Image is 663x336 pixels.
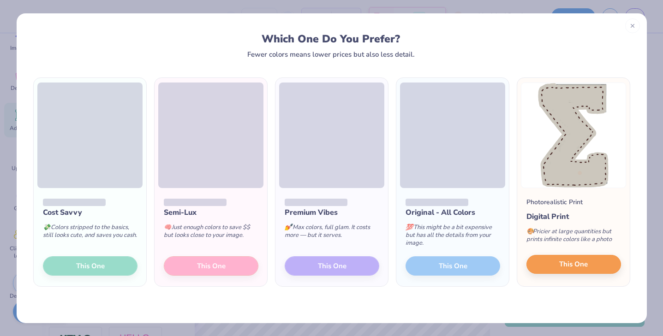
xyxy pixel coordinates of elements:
[526,197,583,207] div: Photorealistic Print
[164,207,258,218] div: Semi-Lux
[164,218,258,248] div: Just enough colors to save $$ but looks close to your image.
[526,227,534,236] span: 🎨
[164,223,171,231] span: 🧠
[559,259,588,270] span: This One
[526,211,621,222] div: Digital Print
[406,207,500,218] div: Original - All Colors
[42,33,621,45] div: Which One Do You Prefer?
[285,207,379,218] div: Premium Vibes
[43,207,137,218] div: Cost Savvy
[43,223,50,231] span: 💸
[285,218,379,248] div: Max colors, full glam. It costs more — but it serves.
[526,255,621,274] button: This One
[526,222,621,253] div: Pricier at large quantities but prints infinite colors like a photo
[521,83,626,188] img: Photorealistic preview
[406,218,500,256] div: This might be a bit expensive but has all the details from your image.
[406,223,413,231] span: 💯
[285,223,292,231] span: 💅
[43,218,137,248] div: Colors stripped to the basics, still looks cute, and saves you cash.
[247,51,415,58] div: Fewer colors means lower prices but also less detail.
